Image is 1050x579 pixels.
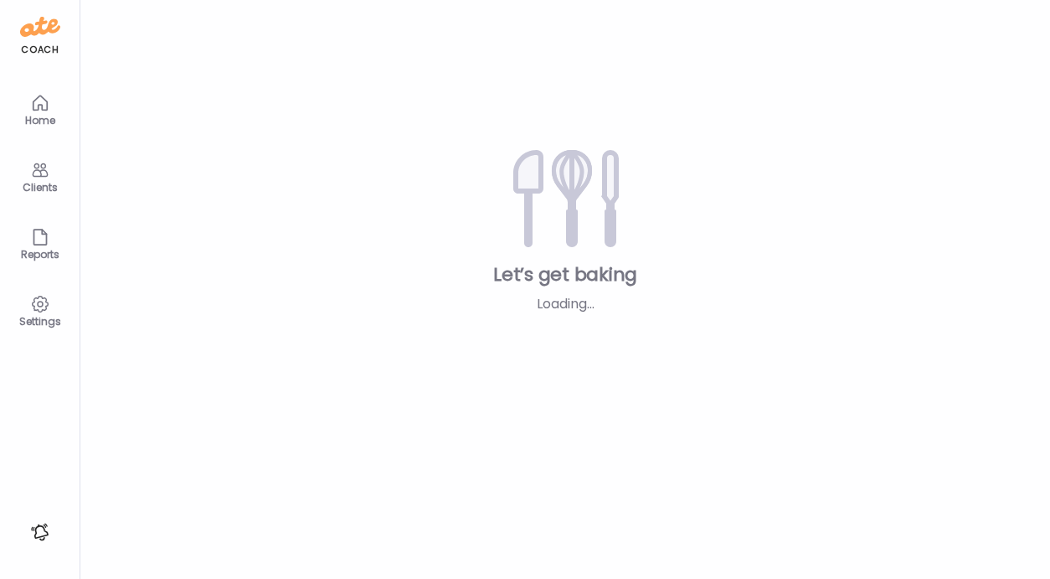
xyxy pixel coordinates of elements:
div: Home [10,115,70,126]
div: Reports [10,249,70,260]
img: ate [20,13,60,40]
div: coach [21,43,59,57]
div: Let’s get baking [107,262,1023,287]
div: Settings [10,316,70,327]
div: Clients [10,182,70,193]
div: Loading... [449,294,682,314]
